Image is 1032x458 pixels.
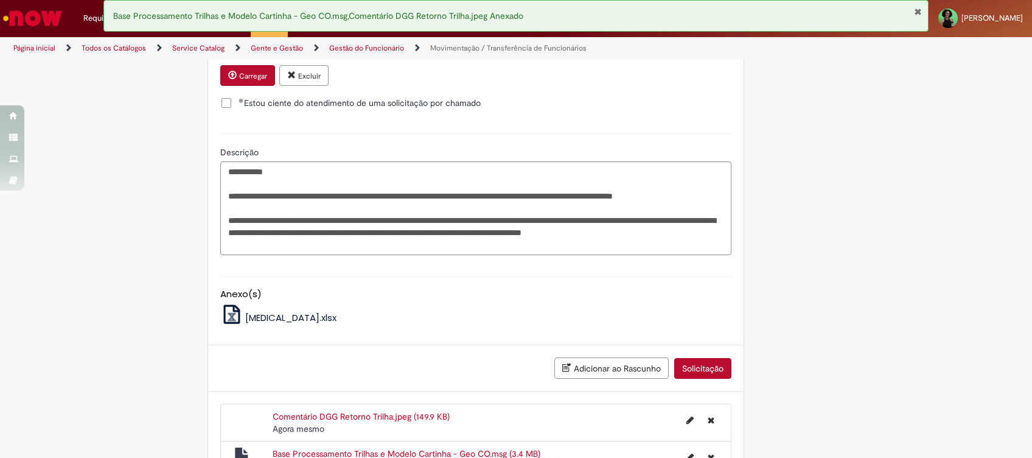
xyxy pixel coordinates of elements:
a: Página inicial [13,43,55,53]
time: 30/09/2025 19:27:40 [273,423,324,434]
span: Base Processamento Trilhas e Modelo Cartinha - Geo CO.msg,Comentário DGG Retorno Trilha.jpeg Anexado [113,10,523,21]
span: [MEDICAL_DATA].xlsx [245,311,336,324]
span: Obrigatório Preenchido [239,98,244,103]
h5: Anexo(s) [220,289,731,300]
a: Gente e Gestão [251,43,303,53]
ul: Trilhas de página [9,37,679,60]
a: Download de CHAMADO JURIDICO VANESSA.pdf [220,49,387,60]
button: Excluir anexo CHAMADO JURIDICO VANESSA.pdf [279,65,329,86]
a: Todos os Catálogos [82,43,146,53]
button: Carregar anexo de Anexo com o OK do jurídico Required [220,65,275,86]
a: Movimentação / Transferência de Funcionários [430,43,587,53]
span: Estou ciente do atendimento de uma solicitação por chamado [239,97,481,109]
img: ServiceNow [1,6,64,30]
a: [MEDICAL_DATA].xlsx [220,311,337,324]
button: Adicionar ao Rascunho [554,358,669,379]
small: Excluir [298,71,321,81]
span: Descrição [220,147,261,158]
button: Solicitação [674,358,731,379]
span: [PERSON_NAME] [961,13,1023,23]
a: Comentário DGG Retorno Trilha.jpeg (149.9 KB) [273,411,450,422]
span: Requisições [83,12,126,24]
span: Agora mesmo [273,423,324,434]
a: Service Catalog [172,43,225,53]
small: Carregar [239,71,267,81]
button: Editar nome de arquivo Comentário DGG Retorno Trilha.jpeg [679,410,701,430]
button: Fechar Notificação [914,7,922,16]
a: Gestão do Funcionário [329,43,404,53]
textarea: Descrição [220,161,731,255]
button: Excluir Comentário DGG Retorno Trilha.jpeg [700,410,722,430]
